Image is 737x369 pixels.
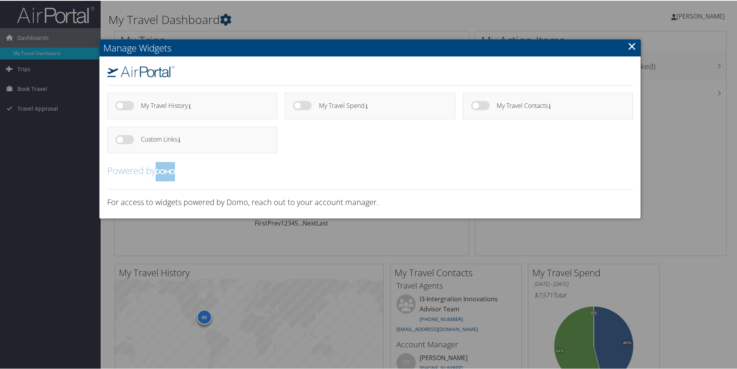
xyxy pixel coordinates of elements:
[107,196,633,207] h3: For access to widgets powered by Domo, reach out to your account manager.
[99,39,641,56] h2: Manage Widgets
[141,135,263,142] h4: Custom Links
[497,102,619,108] h4: My Travel Contacts
[319,102,441,108] h4: My Travel Spend
[627,38,636,53] a: Close
[107,65,175,77] img: airportal-logo.png
[141,102,263,108] h4: My Travel History
[107,161,633,181] h2: Powered by
[156,161,175,181] img: domo-logo.png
